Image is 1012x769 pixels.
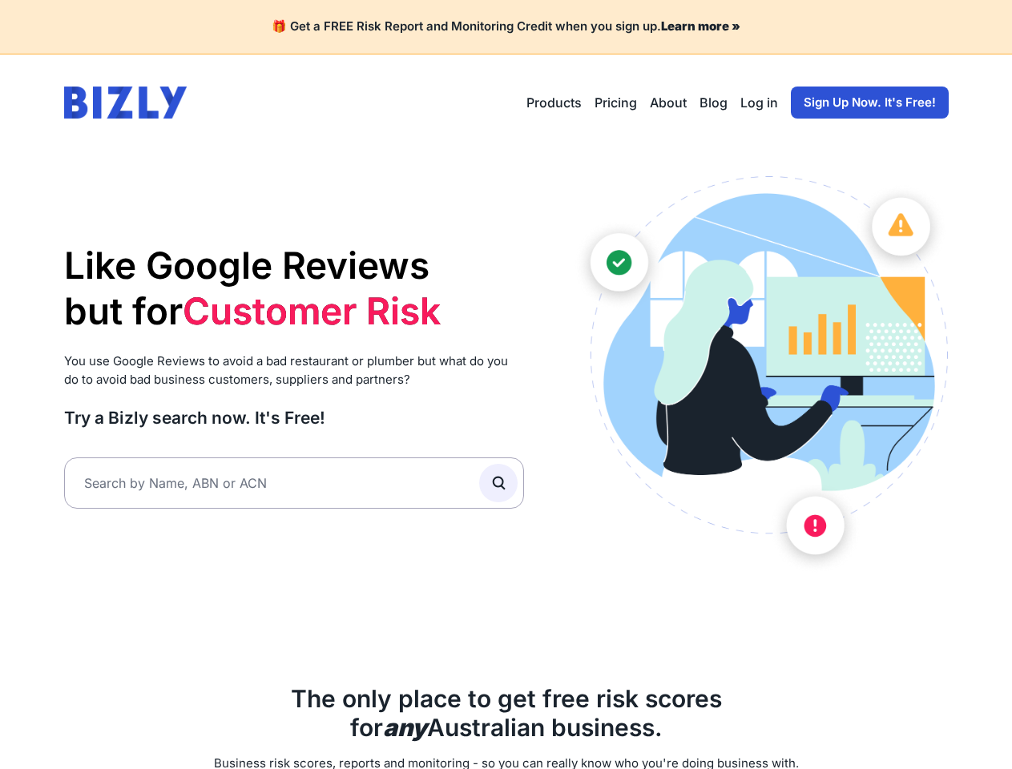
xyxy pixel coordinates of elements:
[19,19,993,34] h4: 🎁 Get a FREE Risk Report and Monitoring Credit when you sign up.
[64,684,949,742] h2: The only place to get free risk scores for Australian business.
[64,352,525,389] p: You use Google Reviews to avoid a bad restaurant or plumber but what do you do to avoid bad busin...
[64,457,525,509] input: Search by Name, ABN or ACN
[791,87,949,119] a: Sign Up Now. It's Free!
[64,243,525,335] h1: Like Google Reviews but for
[183,291,441,337] li: Supplier Risk
[650,93,687,112] a: About
[526,93,582,112] button: Products
[64,407,525,429] h3: Try a Bizly search now. It's Free!
[700,93,728,112] a: Blog
[383,713,427,742] b: any
[595,93,637,112] a: Pricing
[661,18,740,34] a: Learn more »
[740,93,778,112] a: Log in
